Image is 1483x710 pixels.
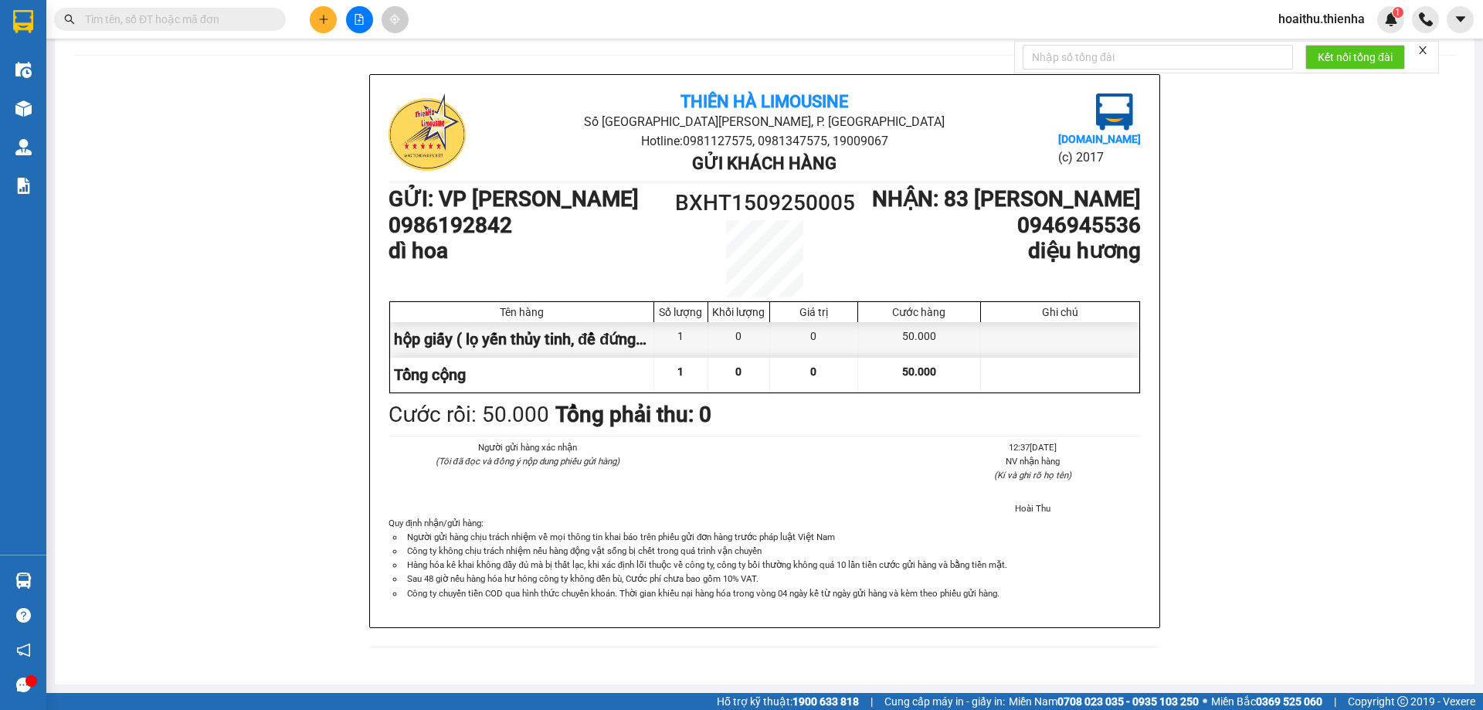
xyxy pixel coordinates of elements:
[16,678,31,692] span: message
[389,398,549,432] div: Cước rồi : 50.000
[1454,12,1468,26] span: caret-down
[436,456,619,467] i: (Tôi đã đọc và đồng ý nộp dung phiếu gửi hàng)
[654,322,708,357] div: 1
[670,186,859,220] h1: BXHT1509250005
[404,530,1141,544] li: Người gửi hàng chịu trách nhiệm về mọi thông tin khai báo trên phiếu gửi đơn hàng trước pháp luật...
[692,154,837,173] b: Gửi khách hàng
[925,454,1141,468] li: NV nhận hàng
[555,402,711,427] b: Tổng phải thu: 0
[1058,148,1141,167] li: (c) 2017
[859,238,1141,264] h1: diệu hương
[15,62,32,78] img: warehouse-icon
[13,10,33,33] img: logo-vxr
[404,572,1141,586] li: Sau 48 giờ nếu hàng hóa hư hỏng công ty không đền bù, Cước phí chưa bao gồm 10% VAT.
[994,470,1071,481] i: (Kí và ghi rõ họ tên)
[858,322,981,357] div: 50.000
[64,14,75,25] span: search
[925,501,1141,515] li: Hoài Thu
[708,322,770,357] div: 0
[872,186,1141,212] b: NHẬN : 83 [PERSON_NAME]
[1395,7,1400,18] span: 1
[1057,695,1199,708] strong: 0708 023 035 - 0935 103 250
[658,306,704,318] div: Số lượng
[884,693,1005,710] span: Cung cấp máy in - giấy in:
[1393,7,1403,18] sup: 1
[15,139,32,155] img: warehouse-icon
[15,178,32,194] img: solution-icon
[1203,698,1207,705] span: ⚪️
[925,440,1141,454] li: 12:37[DATE]
[394,365,466,384] span: Tổng cộng
[902,365,936,378] span: 50.000
[1211,693,1322,710] span: Miền Bắc
[389,14,400,25] span: aim
[389,93,466,171] img: logo.jpg
[15,572,32,589] img: warehouse-icon
[404,586,1141,600] li: Công ty chuyển tiền COD qua hình thức chuyển khoản. Thời gian khiếu nại hàng hóa trong vòng 04 ng...
[1305,45,1405,70] button: Kết nối tổng đài
[404,544,1141,558] li: Công ty không chịu trách nhiệm nếu hàng động vật sống bị chết trong quá trình vận chuyển
[1009,693,1199,710] span: Miền Nam
[1384,12,1398,26] img: icon-new-feature
[514,112,1015,131] li: Số [GEOGRAPHIC_DATA][PERSON_NAME], P. [GEOGRAPHIC_DATA]
[792,695,859,708] strong: 1900 633 818
[1417,45,1428,56] span: close
[712,306,765,318] div: Khối lượng
[419,440,635,454] li: Người gửi hàng xác nhận
[1447,6,1474,33] button: caret-down
[985,306,1135,318] div: Ghi chú
[389,516,1141,600] div: Quy định nhận/gửi hàng :
[1266,9,1377,29] span: hoaithu.thienha
[1334,693,1336,710] span: |
[389,238,670,264] h1: dì hoa
[1397,696,1408,707] span: copyright
[16,643,31,657] span: notification
[1318,49,1393,66] span: Kết nối tổng đài
[680,92,848,111] b: Thiên Hà Limousine
[310,6,337,33] button: plus
[859,212,1141,239] h1: 0946945536
[717,693,859,710] span: Hỗ trợ kỹ thuật:
[1096,93,1133,131] img: logo.jpg
[735,365,741,378] span: 0
[15,100,32,117] img: warehouse-icon
[346,6,373,33] button: file-add
[1419,12,1433,26] img: phone-icon
[870,693,873,710] span: |
[318,14,329,25] span: plus
[810,365,816,378] span: 0
[354,14,365,25] span: file-add
[770,322,858,357] div: 0
[404,558,1141,572] li: Hàng hóa kê khai không đầy đủ mà bị thất lạc, khi xác định lỗi thuộc về công ty, công ty bồi thườ...
[514,131,1015,151] li: Hotline: 0981127575, 0981347575, 19009067
[389,186,639,212] b: GỬI : VP [PERSON_NAME]
[677,365,684,378] span: 1
[862,306,976,318] div: Cước hàng
[85,11,267,28] input: Tìm tên, số ĐT hoặc mã đơn
[1058,133,1141,145] b: [DOMAIN_NAME]
[389,212,670,239] h1: 0986192842
[382,6,409,33] button: aim
[1023,45,1293,70] input: Nhập số tổng đài
[16,608,31,623] span: question-circle
[394,306,650,318] div: Tên hàng
[774,306,853,318] div: Giá trị
[1256,695,1322,708] strong: 0369 525 060
[390,322,654,357] div: hộp giấy ( lọ yến thủy tinh, để đứng cẩn thận)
